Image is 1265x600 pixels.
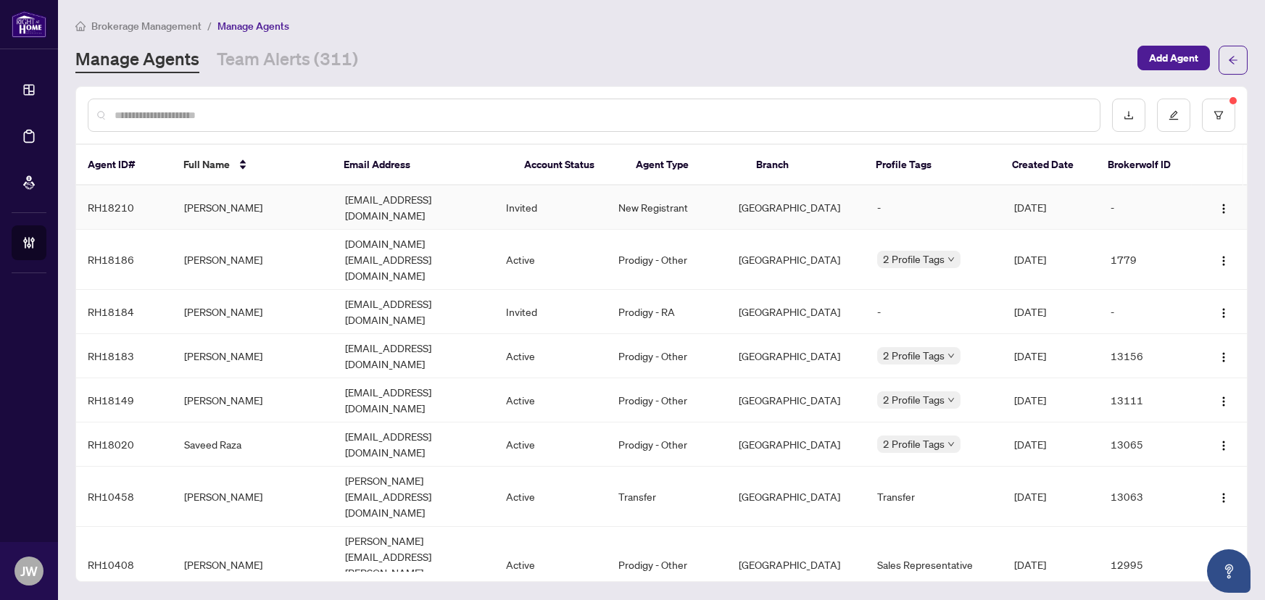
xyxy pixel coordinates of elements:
span: down [947,352,955,359]
td: [DATE] [1003,378,1099,422]
th: Full Name [172,145,332,186]
td: 13063 [1099,467,1195,527]
td: [GEOGRAPHIC_DATA] [727,290,866,334]
button: Logo [1212,300,1235,323]
td: Active [494,378,607,422]
td: Prodigy - Other [607,422,727,467]
td: Active [494,422,607,467]
td: [GEOGRAPHIC_DATA] [727,422,866,467]
td: Prodigy - RA [607,290,727,334]
img: Logo [1218,307,1229,319]
td: [PERSON_NAME][EMAIL_ADDRESS][DOMAIN_NAME] [333,467,494,527]
td: [DATE] [1003,422,1099,467]
td: [DATE] [1003,334,1099,378]
td: [EMAIL_ADDRESS][DOMAIN_NAME] [333,186,494,230]
img: Logo [1218,255,1229,267]
td: Prodigy - Other [607,230,727,290]
span: arrow-left [1228,55,1238,65]
td: Transfer [866,467,1003,527]
span: 2 Profile Tags [883,391,945,408]
th: Account Status [513,145,624,186]
td: [PERSON_NAME] [173,334,333,378]
span: download [1124,110,1134,120]
td: Prodigy - Other [607,334,727,378]
span: 2 Profile Tags [883,347,945,364]
td: RH18186 [76,230,173,290]
td: - [1099,186,1195,230]
span: Manage Agents [217,20,289,33]
span: down [947,396,955,404]
span: down [947,441,955,448]
td: - [866,186,1003,230]
li: / [207,17,212,34]
td: Invited [494,186,607,230]
td: [PERSON_NAME] [173,290,333,334]
td: Active [494,467,607,527]
span: 2 Profile Tags [883,436,945,452]
td: [EMAIL_ADDRESS][DOMAIN_NAME] [333,422,494,467]
td: [DATE] [1003,230,1099,290]
td: 13065 [1099,422,1195,467]
td: 13111 [1099,378,1195,422]
td: Active [494,230,607,290]
td: [EMAIL_ADDRESS][DOMAIN_NAME] [333,334,494,378]
td: Transfer [607,467,727,527]
button: filter [1202,99,1235,132]
td: RH18210 [76,186,173,230]
button: Logo [1212,485,1235,508]
th: Profile Tags [864,145,1000,186]
th: Branch [745,145,864,186]
td: [PERSON_NAME] [173,230,333,290]
th: Brokerwolf ID [1096,145,1192,186]
td: [DOMAIN_NAME][EMAIL_ADDRESS][DOMAIN_NAME] [333,230,494,290]
td: [GEOGRAPHIC_DATA] [727,467,866,527]
button: Add Agent [1137,46,1210,70]
button: Logo [1212,344,1235,367]
td: New Registrant [607,186,727,230]
td: RH18183 [76,334,173,378]
span: Brokerage Management [91,20,202,33]
th: Email Address [332,145,513,186]
img: Logo [1218,492,1229,504]
a: Team Alerts (311) [217,47,358,73]
td: RH18184 [76,290,173,334]
td: 13156 [1099,334,1195,378]
img: Logo [1218,203,1229,214]
td: Active [494,334,607,378]
button: download [1112,99,1145,132]
td: [DATE] [1003,467,1099,527]
td: - [866,290,1003,334]
td: [PERSON_NAME] [173,186,333,230]
button: Logo [1212,248,1235,271]
img: Logo [1218,396,1229,407]
td: RH18149 [76,378,173,422]
span: edit [1169,110,1179,120]
span: Full Name [183,157,230,172]
button: Logo [1212,433,1235,456]
td: [GEOGRAPHIC_DATA] [727,378,866,422]
span: JW [20,561,38,581]
span: filter [1214,110,1224,120]
th: Agent Type [624,145,744,186]
td: Invited [494,290,607,334]
td: [DATE] [1003,186,1099,230]
span: home [75,21,86,31]
td: [GEOGRAPHIC_DATA] [727,230,866,290]
button: edit [1157,99,1190,132]
td: RH10458 [76,467,173,527]
button: Open asap [1207,549,1251,593]
span: 2 Profile Tags [883,251,945,267]
th: Agent ID# [76,145,172,186]
td: [GEOGRAPHIC_DATA] [727,334,866,378]
span: down [947,256,955,263]
td: Saveed Raza [173,422,333,467]
td: [DATE] [1003,290,1099,334]
img: Logo [1218,440,1229,451]
td: [EMAIL_ADDRESS][DOMAIN_NAME] [333,290,494,334]
button: Logo [1212,196,1235,219]
span: Add Agent [1149,46,1198,70]
td: [EMAIL_ADDRESS][DOMAIN_NAME] [333,378,494,422]
button: Logo [1212,388,1235,412]
th: Created Date [1000,145,1096,186]
td: - [1099,290,1195,334]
